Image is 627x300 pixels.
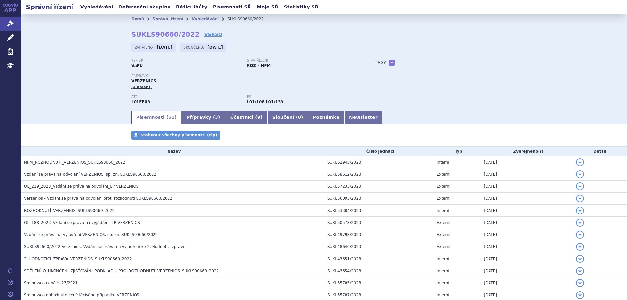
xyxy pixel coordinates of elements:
[24,220,140,225] span: OL_188_2023_Vzdání se práva na vyjádření_LP VERZENIOS
[389,60,395,66] a: +
[437,172,450,177] span: Externí
[437,160,449,165] span: Interní
[24,160,125,165] span: NPM_ROZHODNUTÍ_VERZENIOS_SUKLS90660_2022
[192,17,219,21] a: Vyhledávání
[282,3,320,11] a: Statistiky SŘ
[433,147,481,156] th: Typ
[324,168,433,181] td: SUKL58612/2023
[437,257,449,261] span: Interní
[117,3,172,11] a: Referenční skupiny
[21,2,78,11] h2: Správní řízení
[247,63,271,68] strong: ROZ – NPM
[576,207,584,214] button: detail
[21,147,324,156] th: Název
[437,208,449,213] span: Interní
[324,147,433,156] th: Číslo jednací
[131,74,362,78] p: Přípravky:
[576,255,584,263] button: detail
[344,111,382,124] a: Newsletter
[225,111,267,124] a: Účastníci (9)
[573,147,627,156] th: Detail
[182,111,225,124] a: Přípravky (3)
[24,293,139,297] span: Smlouva o dohodnuté ceně léčivého přípravku VERZENIOS
[324,277,433,289] td: SUKL35785/2023
[215,115,218,120] span: 3
[437,281,449,285] span: Interní
[480,241,573,253] td: [DATE]
[437,232,450,237] span: Externí
[324,156,433,168] td: SUKL62945/2023
[24,184,138,189] span: OL_219_2023_Vzdání se práva na odvolání_LP VERZENIOS
[576,182,584,190] button: detail
[78,3,115,11] a: Vyhledávání
[153,17,183,21] a: Správní řízení
[247,95,356,99] p: RS:
[247,59,356,63] p: Stav řízení:
[204,31,222,38] a: VERSO
[576,170,584,178] button: detail
[135,45,155,50] span: Zahájeno:
[437,269,449,273] span: Interní
[257,115,261,120] span: 9
[24,232,158,237] span: Vzdání se práva na vyjádření VERZENIOS, sp. zn. SUKLS90660/2022
[324,193,433,205] td: SUKL56093/2023
[298,115,301,120] span: 0
[576,219,584,227] button: detail
[324,229,433,241] td: SUKL49798/2023
[480,229,573,241] td: [DATE]
[131,30,200,38] strong: SUKLS90660/2022
[538,150,543,154] abbr: (?)
[131,111,182,124] a: Písemnosti (61)
[437,245,450,249] span: Externí
[576,231,584,239] button: detail
[480,193,573,205] td: [DATE]
[140,133,217,137] span: Stáhnout všechny písemnosti (zip)
[131,100,150,104] strong: ABEMACIKLIB
[255,3,280,11] a: Moje SŘ
[24,196,172,201] span: Verzenios - Vzdání se práva na odvolání proti rozhodnutí SUKLS90660/2022
[576,279,584,287] button: detail
[131,63,143,68] strong: VaPÚ
[227,14,272,24] li: SUKLS90660/2022
[324,205,433,217] td: SUKL53304/2023
[576,195,584,202] button: detail
[480,265,573,277] td: [DATE]
[437,196,450,201] span: Externí
[131,85,152,89] span: (3 balení)
[184,45,206,50] span: Ukončeno:
[174,3,209,11] a: Běžící lhůty
[324,265,433,277] td: SUKL43654/2023
[480,156,573,168] td: [DATE]
[247,100,265,104] strong: palbociklib
[24,269,219,273] span: SDĚLENÍ_O_UKONČENÍ_ZJIŠŤOVÁNÍ_PODKLADŮ_PRO_ROZHODNUTÍ_VERZENIOS_SUKLS90660_2022
[24,245,185,249] span: SUKLS90660/2022 Verzenios: Vzdání se práva na vyjádření ke 2. Hodnotící zprávě
[131,131,220,140] a: Stáhnout všechny písemnosti (zip)
[324,253,433,265] td: SUKL43651/2023
[308,111,344,124] a: Poznámka
[576,243,584,251] button: detail
[324,217,433,229] td: SUKL50578/2023
[480,168,573,181] td: [DATE]
[168,115,174,120] span: 61
[267,111,308,124] a: Sloučení (0)
[437,184,450,189] span: Externí
[24,208,115,213] span: ROZHODNUTÍ_VERZENIOS_SUKLS90660_2022
[247,95,362,105] div: ,
[24,257,132,261] span: 2_HODNOTÍCÍ_ZPRÁVA_VERZENIOS_SUKLS90660_2022
[576,158,584,166] button: detail
[207,45,223,50] strong: [DATE]
[211,3,253,11] a: Písemnosti SŘ
[24,172,156,177] span: Vzdání se práva na odvolání VERZENIOS, sp. zn. SUKLS90660/2022
[437,293,449,297] span: Interní
[157,45,173,50] strong: [DATE]
[24,281,78,285] span: Smlouva o ceně č. 23/2021
[376,59,386,67] h3: Tagy
[480,217,573,229] td: [DATE]
[131,79,156,83] span: VERZENIOS
[576,291,584,299] button: detail
[324,181,433,193] td: SUKL57233/2023
[576,267,584,275] button: detail
[437,220,450,225] span: Externí
[266,100,283,104] strong: abemaciklib
[480,147,573,156] th: Zveřejněno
